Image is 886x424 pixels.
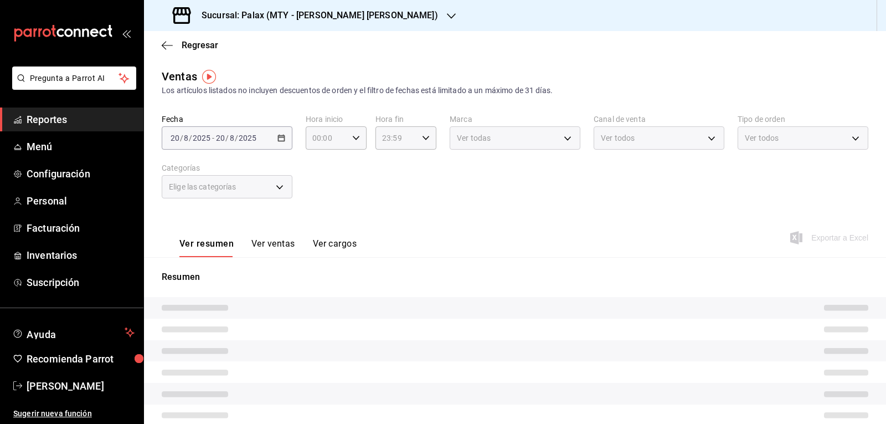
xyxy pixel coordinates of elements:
[162,270,868,284] p: Resumen
[182,40,218,50] span: Regresar
[27,166,135,181] span: Configuración
[375,115,436,123] label: Hora fin
[738,115,868,123] label: Tipo de orden
[162,115,292,123] label: Fecha
[212,134,214,142] span: -
[13,408,135,420] span: Sugerir nueva función
[27,193,135,208] span: Personal
[192,134,211,142] input: ----
[169,181,236,192] span: Elige las categorías
[594,115,724,123] label: Canal de venta
[745,132,779,144] span: Ver todos
[189,134,192,142] span: /
[170,134,180,142] input: --
[180,134,183,142] span: /
[8,80,136,92] a: Pregunta a Parrot AI
[12,67,136,90] button: Pregunta a Parrot AI
[27,112,135,127] span: Reportes
[313,238,357,257] button: Ver cargos
[162,164,292,172] label: Categorías
[27,248,135,263] span: Inventarios
[457,132,491,144] span: Ver todas
[30,73,119,84] span: Pregunta a Parrot AI
[162,85,868,96] div: Los artículos listados no incluyen descuentos de orden y el filtro de fechas está limitado a un m...
[162,40,218,50] button: Regresar
[122,29,131,38] button: open_drawer_menu
[601,132,635,144] span: Ver todos
[27,351,135,366] span: Recomienda Parrot
[27,139,135,154] span: Menú
[251,238,295,257] button: Ver ventas
[27,379,135,394] span: [PERSON_NAME]
[229,134,235,142] input: --
[235,134,238,142] span: /
[27,275,135,290] span: Suscripción
[202,70,216,84] img: Tooltip marker
[27,326,120,339] span: Ayuda
[306,115,367,123] label: Hora inicio
[179,238,234,257] button: Ver resumen
[238,134,257,142] input: ----
[27,221,135,236] span: Facturación
[162,68,197,85] div: Ventas
[183,134,189,142] input: --
[193,9,438,22] h3: Sucursal: Palax (MTY - [PERSON_NAME] [PERSON_NAME])
[179,238,357,257] div: navigation tabs
[225,134,229,142] span: /
[215,134,225,142] input: --
[450,115,580,123] label: Marca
